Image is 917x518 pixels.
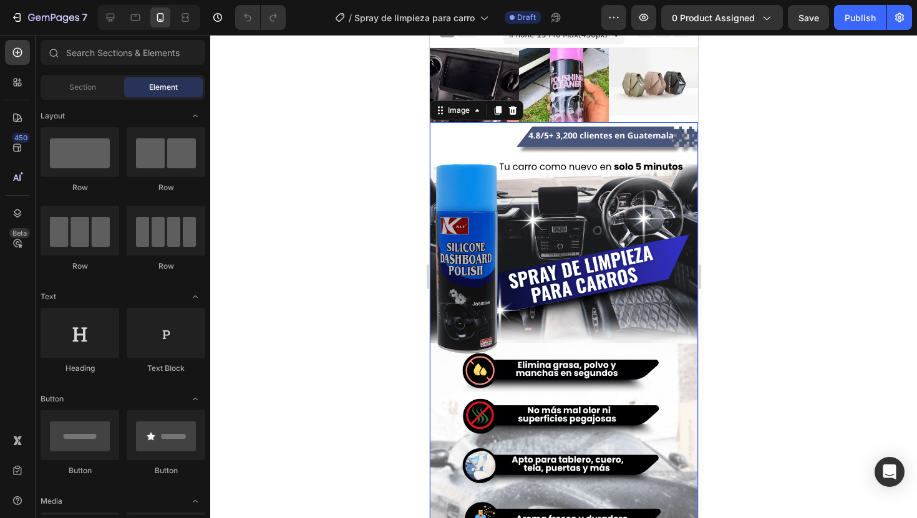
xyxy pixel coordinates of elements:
[354,11,475,24] span: Spray de limpieza para carro
[875,457,905,487] div: Open Intercom Messenger
[41,496,62,507] span: Media
[16,70,42,81] div: Image
[349,11,352,24] span: /
[41,363,119,374] div: Heading
[149,82,178,93] span: Element
[127,465,205,476] div: Button
[41,465,119,476] div: Button
[430,35,698,518] iframe: Design area
[127,182,205,193] div: Row
[798,12,819,23] span: Save
[41,182,119,193] div: Row
[185,106,205,126] span: Toggle open
[127,261,205,272] div: Row
[41,110,65,122] span: Layout
[69,82,96,93] span: Section
[41,40,205,65] input: Search Sections & Elements
[89,13,178,102] img: image_demo.jpg
[834,5,886,30] button: Publish
[179,13,268,80] img: image_demo.jpg
[41,261,119,272] div: Row
[845,11,876,24] div: Publish
[185,287,205,307] span: Toggle open
[185,491,205,511] span: Toggle open
[41,291,56,302] span: Text
[661,5,783,30] button: 0 product assigned
[12,133,30,143] div: 450
[185,389,205,409] span: Toggle open
[41,393,64,405] span: Button
[9,228,30,238] div: Beta
[788,5,829,30] button: Save
[672,11,755,24] span: 0 product assigned
[82,10,87,25] p: 7
[517,12,536,23] span: Draft
[235,5,286,30] div: Undo/Redo
[127,363,205,374] div: Text Block
[5,5,93,30] button: 7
